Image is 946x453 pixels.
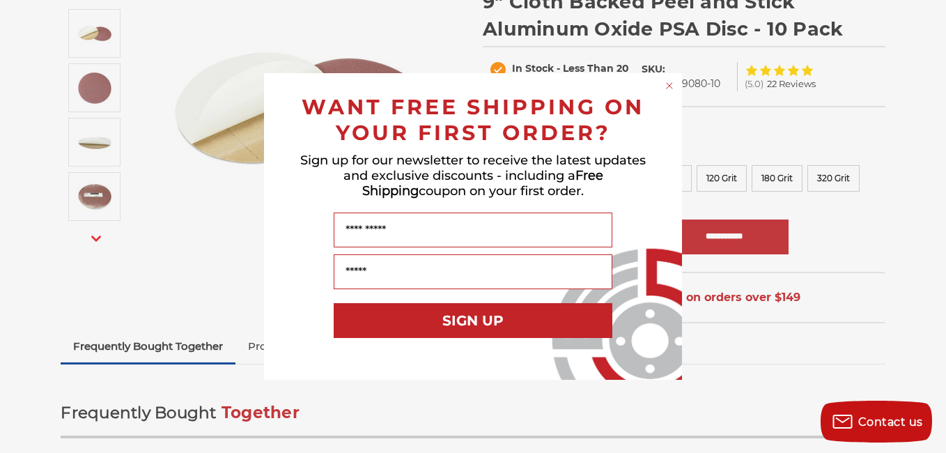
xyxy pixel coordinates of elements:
span: Free Shipping [362,168,603,199]
span: Sign up for our newsletter to receive the latest updates and exclusive discounts - including a co... [300,153,646,199]
span: WANT FREE SHIPPING ON YOUR FIRST ORDER? [302,94,644,146]
button: Contact us [821,401,932,443]
button: Close dialog [662,79,676,93]
span: Contact us [858,415,923,429]
button: SIGN UP [334,303,612,338]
